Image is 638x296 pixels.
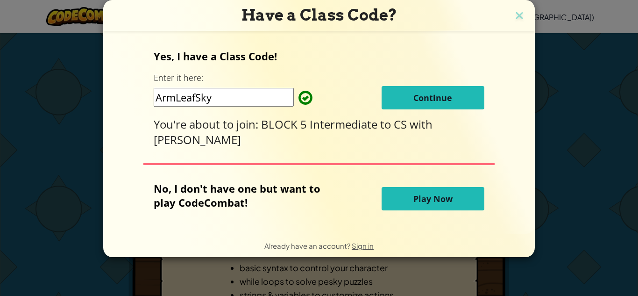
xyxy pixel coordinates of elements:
[154,49,484,63] p: Yes, I have a Class Code!
[154,72,203,84] label: Enter it here:
[382,86,484,109] button: Continue
[154,132,241,147] span: [PERSON_NAME]
[352,241,374,250] a: Sign in
[413,92,452,103] span: Continue
[154,116,261,132] span: You're about to join:
[241,6,397,24] span: Have a Class Code?
[154,181,334,209] p: No, I don't have one but want to play CodeCombat!
[513,9,525,23] img: close icon
[261,116,410,132] span: BLOCK 5 Intermediate to CS
[382,187,484,210] button: Play Now
[413,193,453,204] span: Play Now
[264,241,352,250] span: Already have an account?
[410,116,432,132] span: with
